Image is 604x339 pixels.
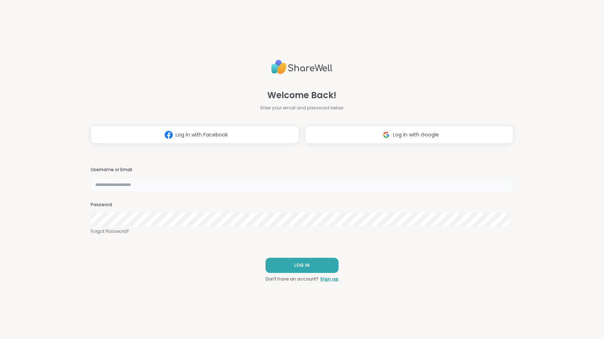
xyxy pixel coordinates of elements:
[271,57,333,77] img: ShareWell Logo
[379,128,393,142] img: ShareWell Logomark
[305,126,513,144] button: Log in with Google
[91,167,513,173] h3: Username or Email
[91,228,513,235] a: Forgot Password?
[176,131,228,139] span: Log in with Facebook
[267,89,336,102] span: Welcome Back!
[91,126,299,144] button: Log in with Facebook
[266,258,338,273] button: LOG IN
[294,262,310,269] span: LOG IN
[266,276,319,282] span: Don't have an account?
[320,276,338,282] a: Sign up
[260,105,344,111] span: Enter your email and password below
[91,202,513,208] h3: Password
[162,128,176,142] img: ShareWell Logomark
[393,131,439,139] span: Log in with Google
